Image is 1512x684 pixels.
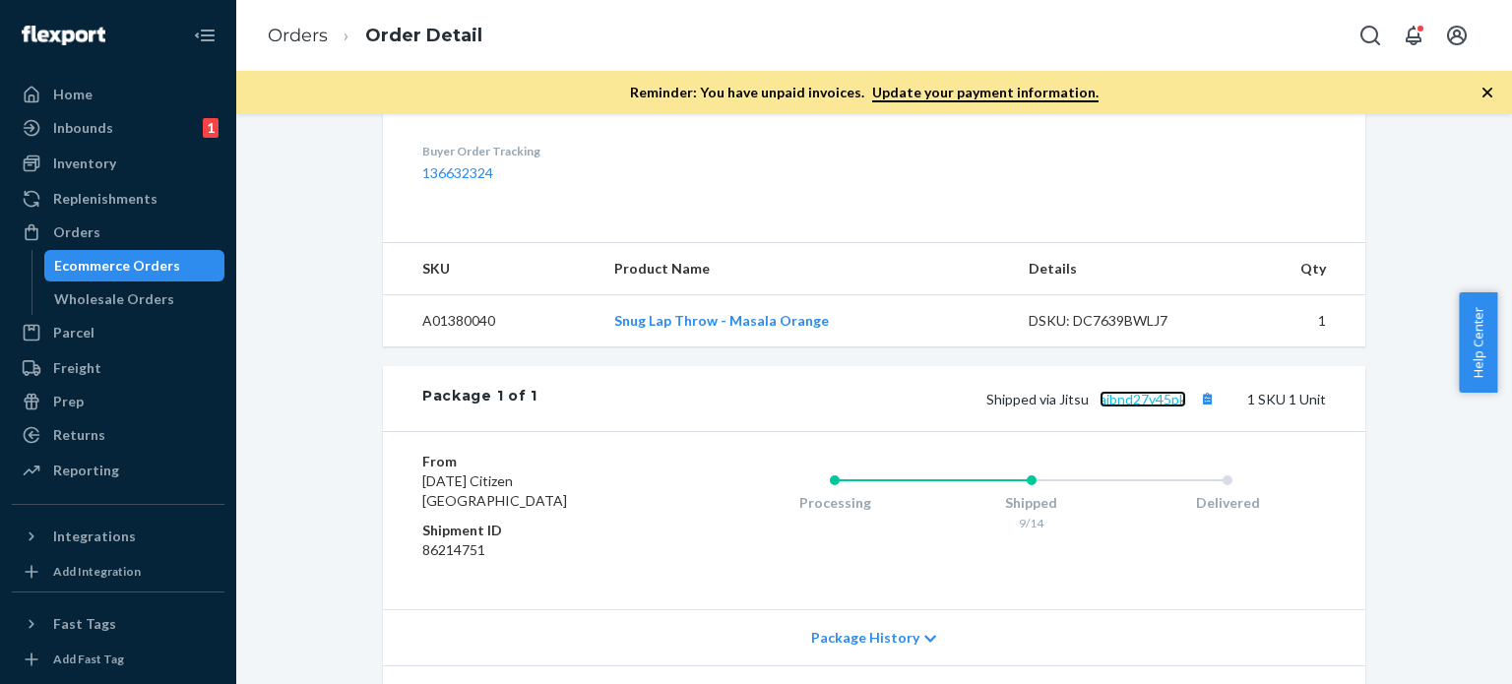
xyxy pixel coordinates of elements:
div: Add Fast Tag [53,651,124,667]
dt: Buyer Order Tracking [422,143,670,159]
a: Freight [12,352,224,384]
div: Fast Tags [53,614,116,634]
span: Package History [811,628,919,648]
a: 136632324 [422,164,493,181]
div: Reporting [53,461,119,480]
a: Parcel [12,317,224,348]
ol: breadcrumbs [252,7,498,65]
div: Shipped [933,493,1130,513]
div: Wholesale Orders [54,289,174,309]
div: Replenishments [53,189,157,209]
a: Add Integration [12,560,224,584]
th: Product Name [598,243,1013,295]
a: Inventory [12,148,224,179]
div: Package 1 of 1 [422,386,537,411]
td: 1 [1229,295,1365,347]
a: Prep [12,386,224,417]
div: Integrations [53,527,136,546]
div: Delivered [1129,493,1326,513]
a: Update your payment information. [872,84,1099,102]
div: 1 SKU 1 Unit [537,386,1326,411]
a: Home [12,79,224,110]
th: Qty [1229,243,1365,295]
div: 9/14 [933,515,1130,531]
div: Home [53,85,93,104]
span: [DATE] Citizen [GEOGRAPHIC_DATA] [422,472,567,509]
a: Orders [12,217,224,248]
button: Open notifications [1394,16,1433,55]
div: Freight [53,358,101,378]
span: Shipped via Jitsu [986,391,1220,407]
th: SKU [383,243,598,295]
a: Add Fast Tag [12,648,224,671]
button: Help Center [1459,292,1497,393]
a: Replenishments [12,183,224,215]
div: DSKU: DC7639BWLJ7 [1029,311,1214,331]
div: Parcel [53,323,94,342]
a: Orders [268,25,328,46]
button: Close Navigation [185,16,224,55]
div: Returns [53,425,105,445]
dt: Shipment ID [422,521,658,540]
img: Flexport logo [22,26,105,45]
button: Fast Tags [12,608,224,640]
div: Prep [53,392,84,411]
dt: From [422,452,658,471]
a: Returns [12,419,224,451]
div: Add Integration [53,563,141,580]
div: 1 [203,118,219,138]
div: Processing [736,493,933,513]
div: Orders [53,222,100,242]
a: Reporting [12,455,224,486]
a: Wholesale Orders [44,283,225,315]
div: Ecommerce Orders [54,256,180,276]
th: Details [1013,243,1229,295]
button: Integrations [12,521,224,552]
td: A01380040 [383,295,598,347]
a: Snug Lap Throw - Masala Orange [614,312,829,329]
div: Inbounds [53,118,113,138]
dd: 86214751 [422,540,658,560]
a: ajbnd27y45pk [1100,391,1186,407]
button: Open Search Box [1351,16,1390,55]
p: Reminder: You have unpaid invoices. [630,83,1099,102]
button: Copy tracking number [1194,386,1220,411]
a: Inbounds1 [12,112,224,144]
a: Order Detail [365,25,482,46]
div: Inventory [53,154,116,173]
button: Open account menu [1437,16,1477,55]
a: Ecommerce Orders [44,250,225,281]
